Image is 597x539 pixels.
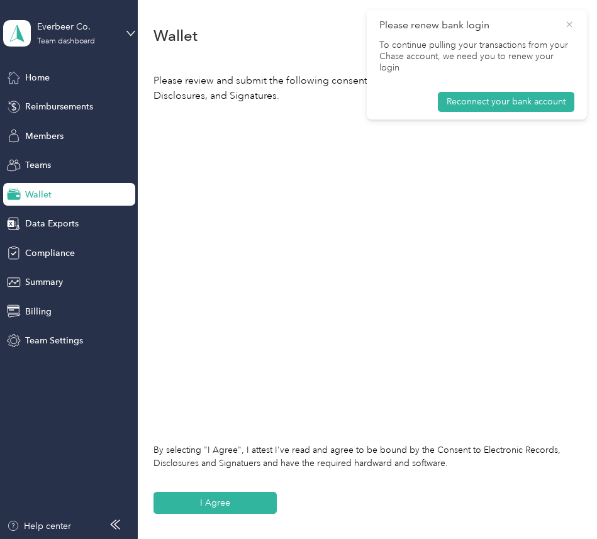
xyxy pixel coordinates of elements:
iframe: Everlance-gr Chat Button Frame [527,469,597,539]
div: Everbeer Co. [37,20,116,33]
span: Summary [25,275,63,289]
button: I Agree [153,492,277,514]
span: Home [25,71,50,84]
div: Team dashboard [37,38,95,45]
button: Reconnect your bank account [438,92,574,112]
span: Compliance [25,247,75,260]
span: Teams [25,158,51,172]
span: Please review and submit the following consent to Electronic Records, Disclosures, and Signatures. [153,73,501,104]
span: Reimbursements [25,100,93,113]
iframe: Everlance - Electronic Records, Disclosures and Signatures [153,114,576,421]
p: To continue pulling your transactions from your Chase account, we need you to renew your login [379,40,574,74]
p: Please renew bank login [379,18,555,33]
span: Wallet [25,188,52,201]
span: Billing [25,305,52,318]
button: Help center [7,520,71,533]
h1: Wallet [153,29,198,42]
span: Members [25,130,64,143]
div: By selecting "I Agree", I attest I've read and agree to be bound by the Consent to Electronic Rec... [153,443,576,470]
span: Team Settings [25,334,83,347]
span: Data Exports [25,217,79,230]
